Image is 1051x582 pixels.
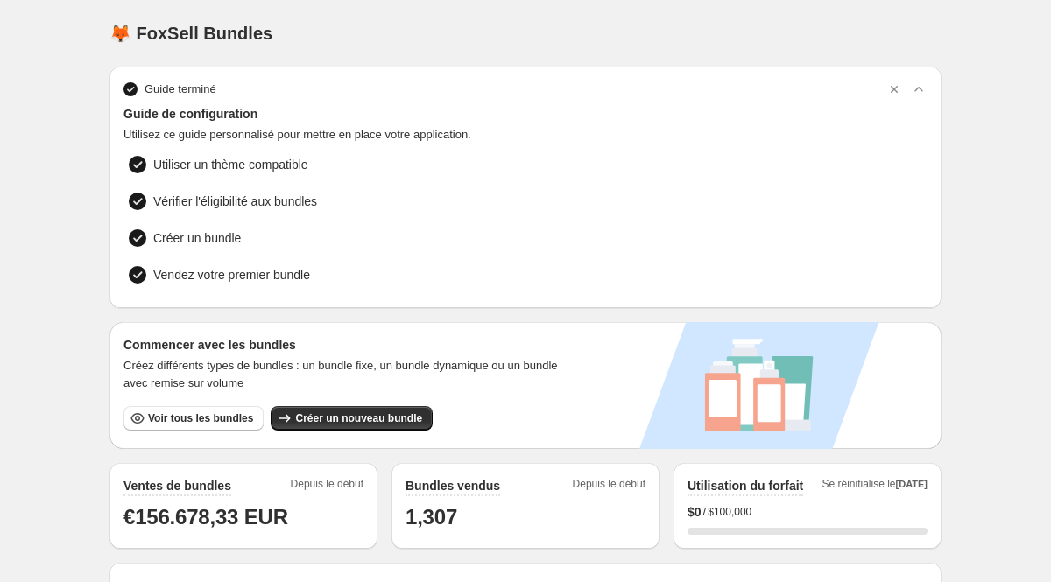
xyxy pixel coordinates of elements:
span: Utilisez ce guide personnalisé pour mettre en place votre application. [123,126,928,144]
h1: 1,307 [406,503,645,531]
h2: Bundles vendus [406,477,500,494]
span: $100,000 [708,505,751,519]
h2: Utilisation du forfait [688,477,803,494]
h1: 🦊 FoxSell Bundles [109,23,272,44]
span: Depuis le début [291,477,363,496]
span: Vérifier l'éligibilité aux bundles [153,193,317,210]
span: Guide terminé [145,81,216,98]
h3: Commencer avec les bundles [123,336,580,354]
span: Depuis le début [573,477,645,496]
span: Créez différents types de bundles : un bundle fixe, un bundle dynamique ou un bundle avec remise ... [123,357,580,392]
div: / [688,503,928,521]
span: $ 0 [688,503,702,521]
span: Vendez votre premier bundle [153,266,310,284]
h2: Ventes de bundles [123,477,231,494]
span: Utiliser un thème compatible [153,156,308,173]
h1: €156.678,33 EUR [123,503,363,531]
span: Se réinitialise le [822,477,928,496]
button: Voir tous les bundles [123,406,264,431]
span: Voir tous les bundles [148,411,253,425]
span: Créer un nouveau bundle [295,411,422,425]
span: Guide de configuration [123,105,928,123]
button: Créer un nouveau bundle [271,406,433,431]
span: Créer un bundle [153,229,241,247]
span: [DATE] [896,479,928,489]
